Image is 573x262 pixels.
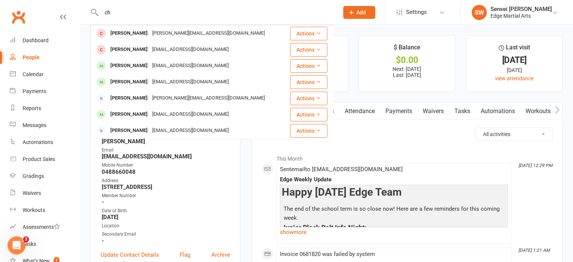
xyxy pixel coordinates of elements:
[10,100,79,117] a: Reports
[150,44,231,55] div: [EMAIL_ADDRESS][DOMAIN_NAME]
[10,219,79,236] a: Assessments
[10,66,79,83] a: Calendar
[366,66,448,78] p: Next: [DATE] Last: [DATE]
[23,224,60,230] div: Assessments
[99,7,333,18] input: Search...
[102,153,230,160] strong: [EMAIL_ADDRESS][DOMAIN_NAME]
[10,185,79,202] a: Waivers
[10,134,79,151] a: Automations
[9,8,28,26] a: Clubworx
[10,202,79,219] a: Workouts
[280,251,508,257] div: Invoice 0681820 was failed by system
[150,77,231,87] div: [EMAIL_ADDRESS][DOMAIN_NAME]
[102,177,230,184] div: Address
[102,169,230,175] strong: 0488660048
[150,93,267,104] div: [PERSON_NAME][EMAIL_ADDRESS][DOMAIN_NAME]
[211,250,230,259] a: Archive
[102,222,230,230] div: Location
[406,4,427,21] span: Settings
[280,227,508,237] a: show more
[102,192,230,199] div: Member Number
[150,125,231,136] div: [EMAIL_ADDRESS][DOMAIN_NAME]
[102,207,230,215] div: Date of Birth
[495,75,533,81] a: view attendance
[108,109,150,120] div: [PERSON_NAME]
[394,43,420,56] div: $ Balance
[102,214,230,221] strong: [DATE]
[290,92,327,105] button: Actions
[339,103,380,120] a: Attendance
[282,186,402,198] b: Happy [DATE] Edge Team
[473,56,555,64] div: [DATE]
[490,6,552,12] div: Sensei [PERSON_NAME]
[102,199,230,205] strong: -
[102,147,230,154] div: Email
[490,12,552,19] div: Edge Martial Arts
[518,163,552,168] i: [DATE] 12:29 PM
[8,236,26,254] iframe: Intercom live chat
[10,49,79,66] a: People
[23,173,44,179] div: Gradings
[10,117,79,134] a: Messages
[356,9,366,15] span: Add
[23,156,55,162] div: Product Sales
[23,241,36,247] div: Tasks
[150,60,231,71] div: [EMAIL_ADDRESS][DOMAIN_NAME]
[102,138,230,145] strong: [PERSON_NAME]
[23,105,41,111] div: Reports
[23,190,41,196] div: Waivers
[282,224,367,231] b: Junior Black Belt Info Night:
[518,248,550,253] i: [DATE] 1:21 AM
[10,151,79,168] a: Product Sales
[102,237,230,244] strong: -
[290,124,327,138] button: Actions
[10,32,79,49] a: Dashboard
[366,56,448,64] div: $0.00
[261,151,553,163] li: This Month
[108,77,150,87] div: [PERSON_NAME]
[10,83,79,100] a: Payments
[472,5,487,20] div: SW
[23,54,40,60] div: People
[282,204,506,224] p: The end of the school term is so close now! Here are a few reminders for this coming week.
[499,43,530,56] div: Last visit
[473,66,555,74] div: [DATE]
[23,37,49,43] div: Dashboard
[23,139,53,145] div: Automations
[23,207,45,213] div: Workouts
[108,125,150,136] div: [PERSON_NAME]
[108,93,150,104] div: [PERSON_NAME]
[290,27,327,40] button: Actions
[280,166,403,173] span: Sent email to [EMAIL_ADDRESS][DOMAIN_NAME]
[417,103,449,120] a: Waivers
[23,71,44,77] div: Calendar
[380,103,417,120] a: Payments
[102,162,230,169] div: Mobile Number
[23,122,46,128] div: Messages
[102,231,230,238] div: Secondary Email
[108,44,150,55] div: [PERSON_NAME]
[108,28,150,39] div: [PERSON_NAME]
[520,103,556,120] a: Workouts
[150,109,231,120] div: [EMAIL_ADDRESS][DOMAIN_NAME]
[10,236,79,253] a: Tasks
[10,168,79,185] a: Gradings
[449,103,475,120] a: Tasks
[180,250,190,259] a: Flag
[290,75,327,89] button: Actions
[290,59,327,73] button: Actions
[290,43,327,57] button: Actions
[23,88,46,94] div: Payments
[261,127,553,139] h3: Activity
[280,176,508,183] div: Edge Weekly Update
[108,60,150,71] div: [PERSON_NAME]
[23,236,29,242] span: 3
[101,250,159,259] a: Update Contact Details
[290,108,327,121] button: Actions
[475,103,520,120] a: Automations
[150,28,267,39] div: [PERSON_NAME][EMAIL_ADDRESS][DOMAIN_NAME]
[102,184,230,190] strong: [STREET_ADDRESS]
[343,6,375,19] button: Add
